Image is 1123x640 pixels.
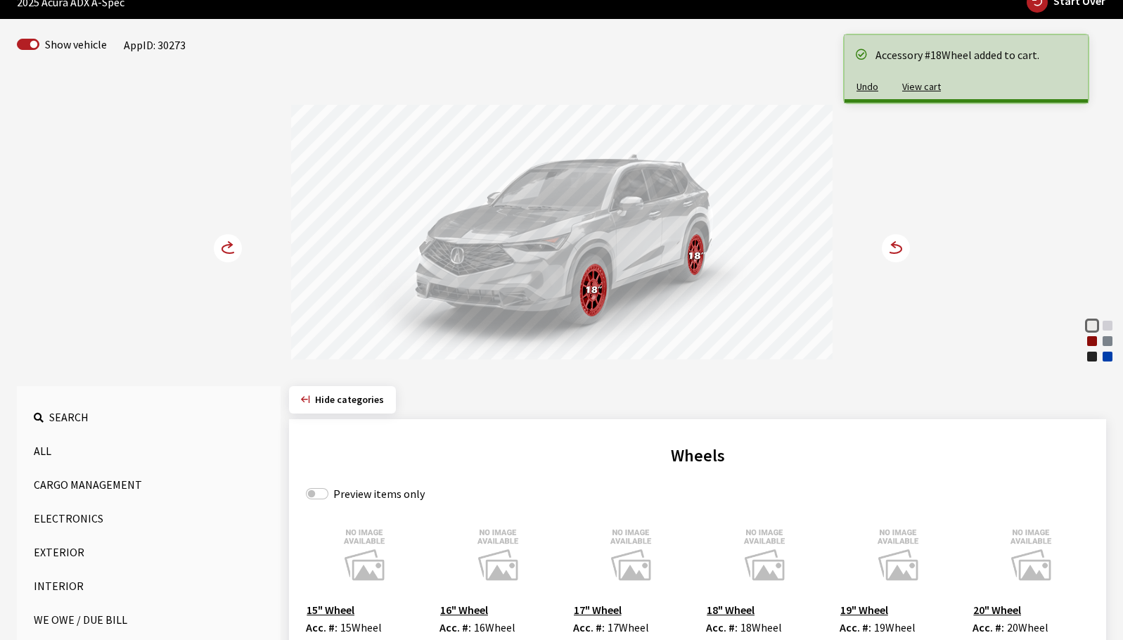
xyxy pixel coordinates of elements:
h2: Wheels [306,443,1089,468]
label: Acc. #: [706,619,738,636]
button: View cart [890,75,953,99]
span: Search [49,410,89,424]
label: Acc. #: [973,619,1004,636]
div: Adriatic Sea Blue [1100,350,1115,364]
span: 19Wheel [874,620,916,634]
img: Image for 19&quot; Wheel [840,519,956,589]
img: Image for 18&quot; Wheel [706,519,823,589]
div: Urban Gray Pearl [1100,334,1115,348]
div: Platinum White Pearl [1085,319,1099,333]
span: 17Wheel [608,620,649,634]
span: 20Wheel [1007,620,1048,634]
label: Show vehicle [45,36,107,53]
div: Milano Red [1085,334,1099,348]
button: 20" Wheel [973,601,1022,619]
div: Solar Silver Metallic [1100,319,1115,333]
span: 16Wheel [474,620,515,634]
button: Interior [34,572,264,600]
div: AppID: 30273 [124,37,186,53]
button: Exterior [34,538,264,566]
span: 15Wheel [340,620,382,634]
button: All [34,437,264,465]
img: Image for 17&quot; Wheel [573,519,690,589]
button: We Owe / Due Bill [34,606,264,634]
button: 19" Wheel [840,601,889,619]
button: Hide categories [289,386,396,414]
label: Acc. #: [306,619,338,636]
button: 18" Wheel [706,601,755,619]
label: Preview items only [333,485,425,502]
button: 15" Wheel [306,601,355,619]
div: Accessory #18Wheel added to cart. [875,46,1074,63]
div: Crystal Black Pearl [1085,350,1099,364]
img: Image for 20&quot; Wheel [973,519,1089,589]
img: Image for 15&quot; Wheel [306,519,423,589]
span: Click to hide category section. [315,393,384,406]
img: Image for 16&quot; Wheel [439,519,556,589]
button: Cargo Management [34,471,264,499]
button: 16" Wheel [439,601,489,619]
span: 18Wheel [740,620,782,634]
button: 17" Wheel [573,601,622,619]
label: Acc. #: [840,619,871,636]
button: Electronics [34,504,264,532]
button: Undo [845,75,890,99]
label: Acc. #: [573,619,605,636]
label: Acc. #: [439,619,471,636]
